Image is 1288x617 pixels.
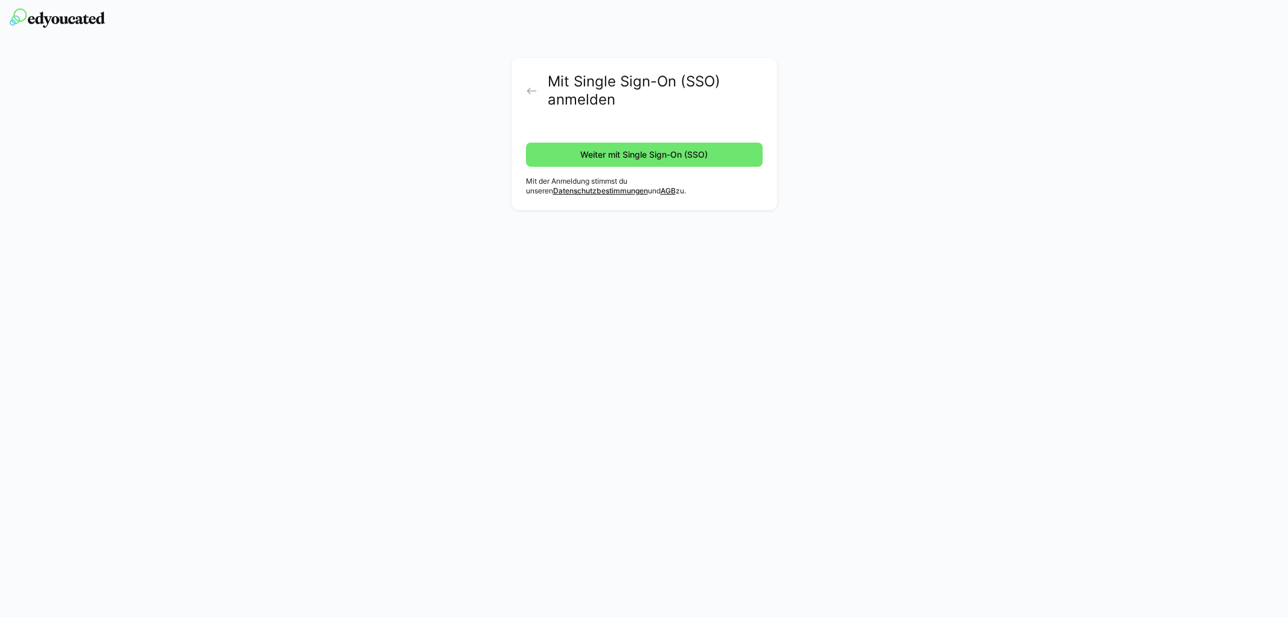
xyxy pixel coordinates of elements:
[548,73,762,109] h2: Mit Single Sign-On (SSO) anmelden
[661,186,676,195] a: AGB
[578,149,710,161] span: Weiter mit Single Sign-On (SSO)
[10,8,105,28] img: edyoucated
[526,143,763,167] button: Weiter mit Single Sign-On (SSO)
[553,186,648,195] a: Datenschutzbestimmungen
[526,176,763,196] p: Mit der Anmeldung stimmst du unseren und zu.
